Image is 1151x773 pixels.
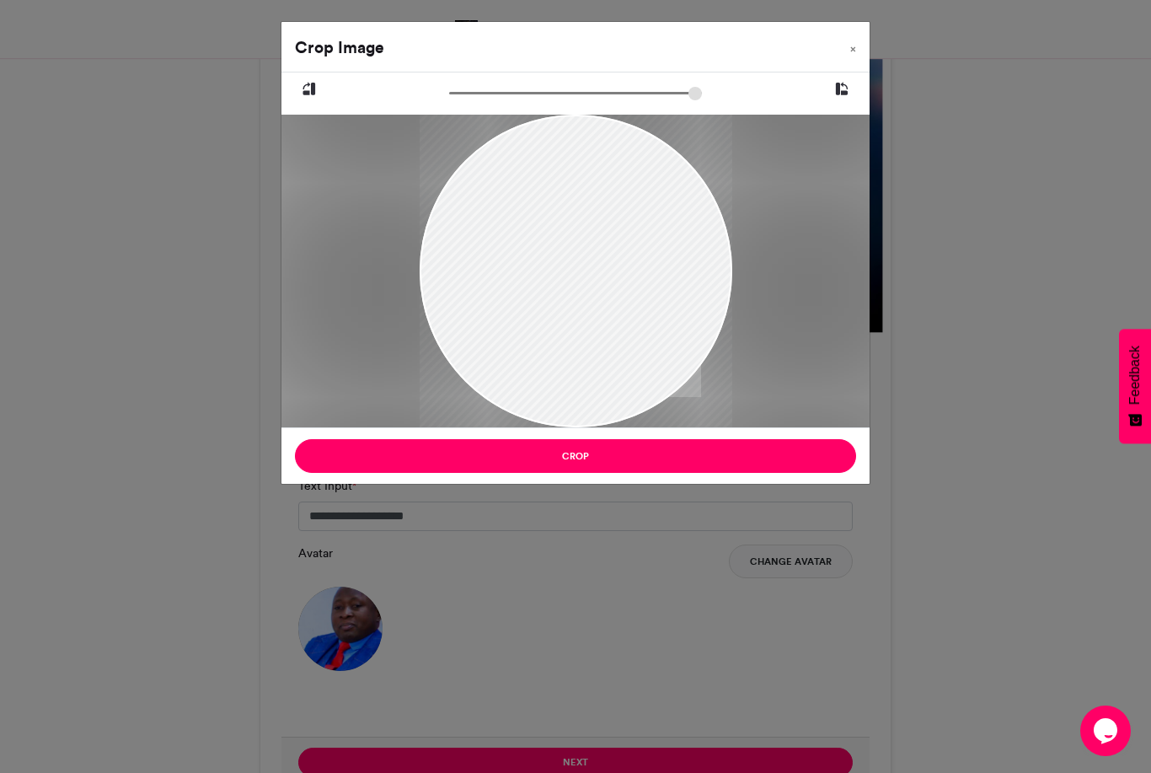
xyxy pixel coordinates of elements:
[1127,346,1143,405] span: Feedback
[295,439,856,473] button: Crop
[295,35,384,60] h4: Crop Image
[1080,706,1134,756] iframe: chat widget
[1119,329,1151,443] button: Feedback - Show survey
[850,44,856,54] span: ×
[837,22,870,69] button: Close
